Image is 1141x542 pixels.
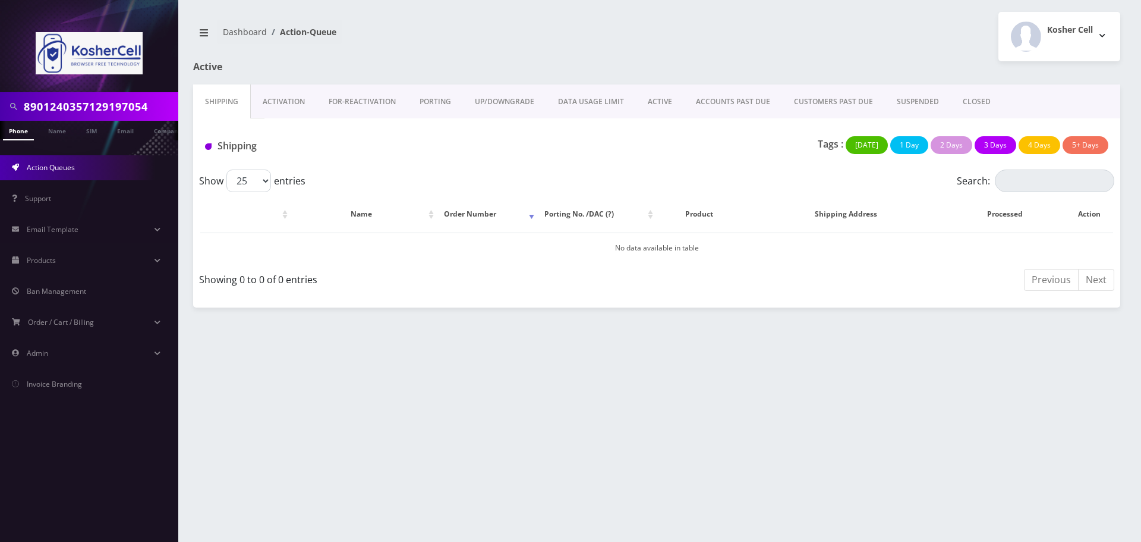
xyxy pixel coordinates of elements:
[951,84,1003,119] a: CLOSED
[200,233,1113,263] td: No data available in table
[1063,136,1108,154] button: 5+ Days
[292,197,437,231] th: Name: activate to sort column ascending
[199,170,305,192] label: Show entries
[657,197,741,231] th: Product
[251,84,317,119] a: Activation
[80,121,103,139] a: SIM
[1065,197,1113,231] th: Action
[25,193,51,203] span: Support
[199,268,648,287] div: Showing 0 to 0 of 0 entries
[317,84,408,119] a: FOR-REActivation
[885,84,951,119] a: SUSPENDED
[951,197,1064,231] th: Processed: activate to sort column ascending
[846,136,888,154] button: [DATE]
[27,224,78,234] span: Email Template
[538,197,656,231] th: Porting No. /DAC (?): activate to sort column ascending
[995,170,1114,192] input: Search:
[957,170,1114,192] label: Search:
[36,32,143,74] img: KosherCell
[27,162,75,173] span: Action Queues
[931,136,972,154] button: 2 Days
[1024,269,1079,291] a: Previous
[148,121,188,139] a: Company
[27,286,86,296] span: Ban Management
[24,95,175,118] input: Search in Company
[226,170,271,192] select: Showentries
[205,143,212,150] img: Shipping
[111,121,140,139] a: Email
[818,137,843,151] p: Tags :
[193,61,490,73] h1: Active
[28,317,94,327] span: Order / Cart / Billing
[27,379,82,389] span: Invoice Branding
[193,84,251,119] a: Shipping
[223,26,267,37] a: Dashboard
[742,197,950,231] th: Shipping Address
[684,84,782,119] a: ACCOUNTS PAST DUE
[27,255,56,265] span: Products
[782,84,885,119] a: CUSTOMERS PAST DUE
[193,20,648,54] nav: breadcrumb
[200,197,291,231] th: : activate to sort column ascending
[42,121,72,139] a: Name
[1019,136,1060,154] button: 4 Days
[3,121,34,140] a: Phone
[438,197,537,231] th: Order Number: activate to sort column ascending
[205,140,494,152] h1: Shipping
[998,12,1120,61] button: Kosher Cell
[1078,269,1114,291] a: Next
[27,348,48,358] span: Admin
[408,84,463,119] a: PORTING
[975,136,1016,154] button: 3 Days
[463,84,546,119] a: UP/DOWNGRADE
[890,136,928,154] button: 1 Day
[267,26,336,38] li: Action-Queue
[636,84,684,119] a: ACTIVE
[1047,25,1093,35] h2: Kosher Cell
[546,84,636,119] a: DATA USAGE LIMIT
